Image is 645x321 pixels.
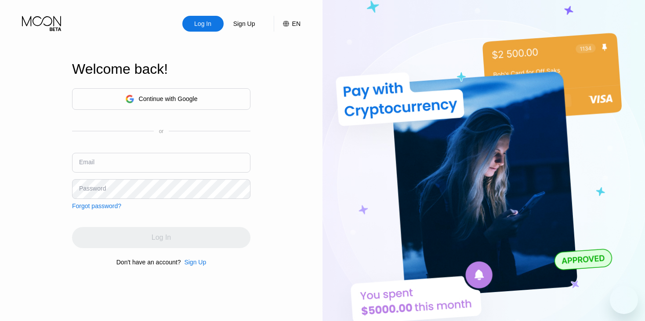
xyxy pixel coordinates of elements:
[72,88,250,110] div: Continue with Google
[610,286,638,314] iframe: Button to launch messaging window
[274,16,301,32] div: EN
[232,19,256,28] div: Sign Up
[224,16,265,32] div: Sign Up
[79,159,94,166] div: Email
[139,95,198,102] div: Continue with Google
[116,259,181,266] div: Don't have an account?
[79,185,106,192] div: Password
[182,16,224,32] div: Log In
[72,202,121,209] div: Forgot password?
[159,128,164,134] div: or
[292,20,301,27] div: EN
[72,61,250,77] div: Welcome back!
[184,259,206,266] div: Sign Up
[193,19,212,28] div: Log In
[181,259,206,266] div: Sign Up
